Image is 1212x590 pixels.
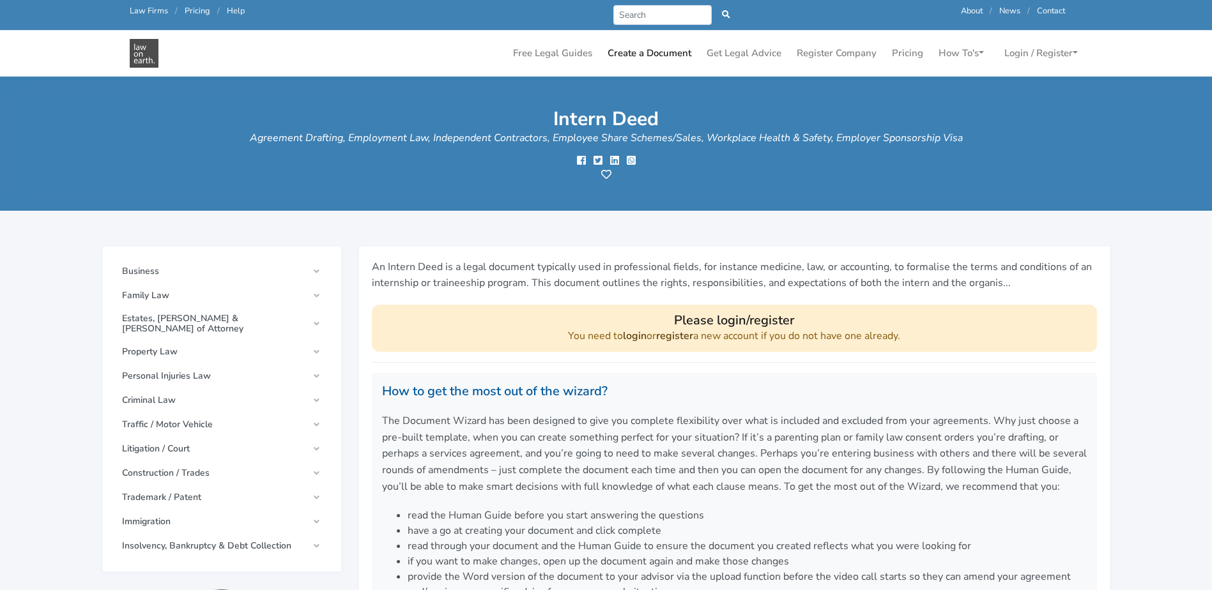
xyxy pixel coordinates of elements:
p: The Document Wizard has been designed to give you complete flexibility over what is included and ... [382,413,1087,495]
span: / [990,5,992,17]
span: Traffic / Motor Vehicle [122,420,308,430]
a: Traffic / Motor Vehicle [116,413,328,436]
a: About [961,5,983,17]
span: Trademark / Patent [122,492,308,503]
a: register [656,329,693,343]
a: Contact [1037,5,1065,17]
a: Trademark / Patent [116,486,328,509]
li: read the Human Guide before you start answering the questions [408,508,1087,523]
p: You need to or a new account if you do not have one already. [385,328,1084,345]
span: Estates, [PERSON_NAME] & [PERSON_NAME] of Attorney [122,314,308,334]
span: Personal Injuries Law [122,371,308,381]
li: have a go at creating your document and click complete [408,523,1087,538]
a: Litigation / Court [116,437,328,460]
span: Litigation / Court [122,444,308,454]
span: / [1027,5,1030,17]
p: An Intern Deed is a legal document typically used in professional fields, for instance medicine, ... [372,259,1097,292]
a: Business [116,260,328,283]
span: Criminal Law [122,395,308,405]
a: Criminal Law [116,389,328,412]
a: Law Firms [130,5,168,17]
span: Immigration [122,517,308,527]
input: Search [613,5,712,25]
a: Free Legal Guides [508,41,597,66]
a: Register Company [792,41,882,66]
span: Insolvency, Bankruptcy & Debt Collection [122,541,308,551]
a: How To's [933,41,989,66]
a: Personal Injuries Law [116,365,328,388]
h4: How to get the most out of the wizard? [382,383,1087,399]
a: Create a Document [602,41,696,66]
a: Immigration [116,510,328,533]
a: Estates, [PERSON_NAME] & [PERSON_NAME] of Attorney [116,308,328,339]
img: Intern Deed - Document Wizard - Create a Document [130,39,158,68]
a: Login / Register [999,41,1083,66]
h2: Agreement Drafting, Employment Law, Independent Contractors, Employee Share Schemes/Sales, Workpl... [130,132,1083,180]
a: Construction / Trades [116,462,328,485]
a: Pricing [887,41,928,66]
a: Insolvency, Bankruptcy & Debt Collection [116,534,328,557]
a: Property Law [116,340,328,363]
a: Get Legal Advice [702,41,786,66]
span: Business [122,266,308,276]
a: Family Law [116,284,328,307]
li: read through your document and the Human Guide to ensure the document you created reflects what y... [408,538,1087,554]
a: Help [227,5,245,17]
a: login [623,329,647,343]
span: Family Law [122,291,308,301]
span: / [217,5,220,17]
span: Property Law [122,347,308,357]
li: if you want to make changes, open up the document again and make those changes [408,554,1087,569]
span: / [175,5,178,17]
h4: Please login/register [385,312,1084,328]
a: News [999,5,1020,17]
h1: Intern Deed [130,107,1083,132]
span: Construction / Trades [122,468,308,478]
a: Pricing [185,5,210,17]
